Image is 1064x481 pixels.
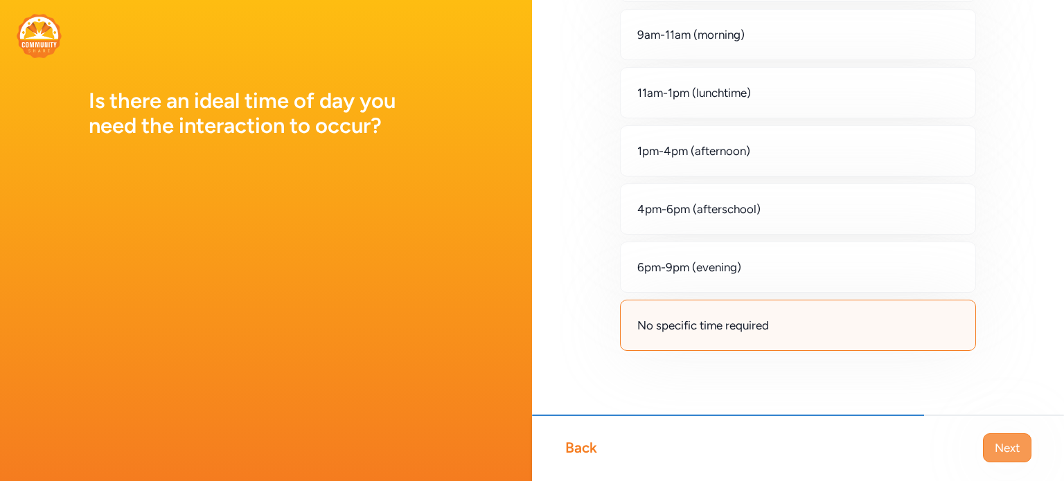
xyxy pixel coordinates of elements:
h1: Is there an ideal time of day you need the interaction to occur? [89,89,443,138]
span: Next [995,439,1020,456]
button: Next [983,433,1031,462]
span: No specific time required [637,317,769,334]
span: 1pm-4pm (afternoon) [637,143,750,159]
span: 11am-1pm (lunchtime) [637,84,751,101]
div: Back [565,438,597,457]
img: logo [17,14,62,58]
span: 6pm-9pm (evening) [637,259,741,275]
span: 9am-11am (morning) [637,26,745,43]
span: 4pm-6pm (afterschool) [637,201,761,217]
